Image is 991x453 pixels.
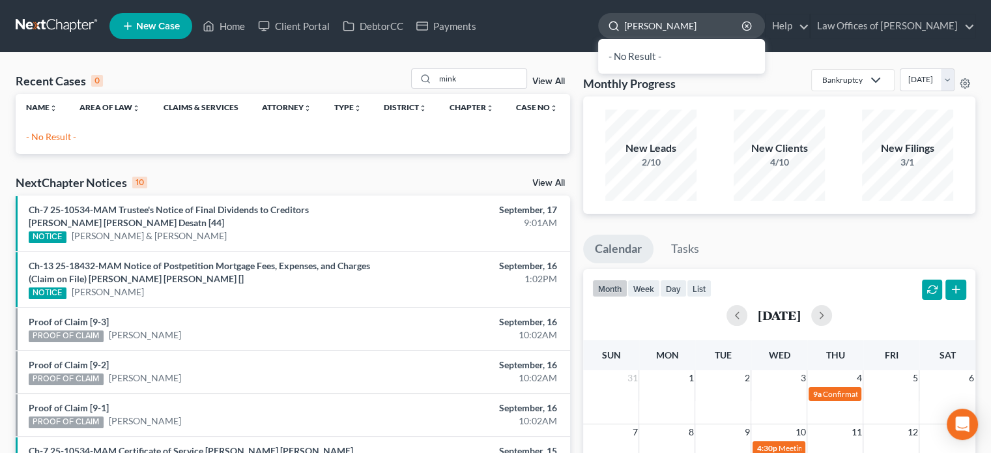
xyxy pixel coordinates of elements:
a: Attorneyunfold_more [262,102,311,112]
span: 1 [687,370,695,386]
a: Area of Lawunfold_more [79,102,140,112]
span: 2 [743,370,751,386]
th: Claims & Services [153,94,251,120]
a: Home [196,14,251,38]
a: [PERSON_NAME] [109,329,181,342]
div: New Filings [862,141,953,156]
div: New Leads [605,141,697,156]
span: Sun [601,349,620,360]
a: Proof of Claim [9-1] [29,402,109,413]
div: Bankruptcy [822,74,863,85]
div: 9:01AM [390,216,557,229]
i: unfold_more [50,104,57,112]
h3: Monthly Progress [583,76,676,91]
span: Mon [655,349,678,360]
div: September, 17 [390,203,557,216]
div: NOTICE [29,231,66,243]
span: Meeting of Creditors for [PERSON_NAME] [778,443,923,453]
div: 10:02AM [390,372,557,385]
div: September, 16 [390,402,557,415]
div: September, 16 [390,358,557,372]
h2: [DATE] [758,308,801,322]
span: Confirmation Hearing for [PERSON_NAME] [822,389,971,399]
button: month [592,280,627,297]
span: 4 [855,370,863,386]
div: 4/10 [734,156,825,169]
button: list [687,280,711,297]
span: 7 [631,424,639,440]
div: PROOF OF CLAIM [29,373,104,385]
span: Wed [768,349,790,360]
a: [PERSON_NAME] [109,372,181,385]
span: 12 [906,424,919,440]
span: 11 [850,424,863,440]
a: Payments [410,14,483,38]
div: Recent Cases [16,73,103,89]
span: 3 [799,370,807,386]
a: Districtunfold_more [384,102,427,112]
div: Open Intercom Messenger [947,409,978,440]
a: Help [766,14,809,38]
i: unfold_more [304,104,311,112]
div: PROOF OF CLAIM [29,416,104,428]
div: PROOF OF CLAIM [29,330,104,342]
a: [PERSON_NAME] [109,415,181,428]
span: 8 [687,424,695,440]
span: 4:30p [756,443,777,453]
div: NextChapter Notices [16,175,147,190]
span: 10 [794,424,807,440]
i: unfold_more [132,104,140,112]
span: 6 [968,370,975,386]
div: 10:02AM [390,329,557,342]
a: Calendar [583,235,653,263]
div: 1:02PM [390,272,557,285]
a: Law Offices of [PERSON_NAME] [811,14,975,38]
i: unfold_more [550,104,558,112]
span: Tue [715,349,732,360]
span: 9a [812,389,821,399]
a: Chapterunfold_more [449,102,493,112]
a: Ch-13 25-18432-MAM Notice of Postpetition Mortgage Fees, Expenses, and Charges (Claim on File) [P... [29,260,370,284]
i: unfold_more [354,104,362,112]
i: unfold_more [419,104,427,112]
div: 0 [91,75,103,87]
button: week [627,280,660,297]
a: Case Nounfold_more [516,102,558,112]
a: Ch-7 25-10534-MAM Trustee's Notice of Final Dividends to Creditors [PERSON_NAME] [PERSON_NAME] De... [29,204,309,228]
span: New Case [136,22,180,31]
p: - No Result - [26,130,560,143]
div: New Clients [734,141,825,156]
a: [PERSON_NAME] & [PERSON_NAME] [72,229,227,242]
a: View All [532,179,565,188]
a: Proof of Claim [9-2] [29,359,109,370]
a: Proof of Claim [9-3] [29,316,109,327]
div: - No Result - [598,39,765,74]
span: Thu [826,349,844,360]
div: NOTICE [29,287,66,299]
span: 5 [911,370,919,386]
div: 2/10 [605,156,697,169]
input: Search by name... [624,14,743,38]
a: Typeunfold_more [334,102,362,112]
span: 31 [625,370,639,386]
a: Tasks [659,235,711,263]
div: September, 16 [390,315,557,329]
span: Sat [939,349,955,360]
a: Nameunfold_more [26,102,57,112]
div: September, 16 [390,259,557,272]
a: View All [532,77,565,86]
i: unfold_more [485,104,493,112]
button: day [660,280,687,297]
div: 10 [132,177,147,188]
input: Search by name... [435,69,526,88]
a: DebtorCC [336,14,410,38]
span: Fri [884,349,898,360]
span: 9 [743,424,751,440]
a: [PERSON_NAME] [72,285,144,299]
div: 3/1 [862,156,953,169]
a: Client Portal [251,14,336,38]
div: 10:02AM [390,415,557,428]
